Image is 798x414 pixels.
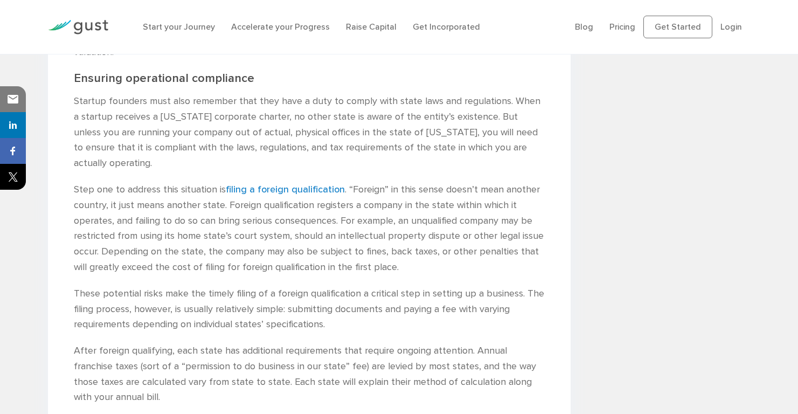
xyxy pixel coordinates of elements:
h2: Ensuring operational compliance [74,71,545,86]
a: Login [720,22,742,32]
a: filing a foreign qualification [226,184,345,195]
a: Blog [575,22,593,32]
a: Raise Capital [346,22,397,32]
p: These potential risks make the timely filing of a foreign qualification a critical step in settin... [74,286,545,333]
p: Step one to address this situation is . “Foreign” in this sense doesn’t mean another country, it ... [74,182,545,275]
a: Accelerate your Progress [231,22,330,32]
a: Get Started [643,16,712,38]
p: Startup founders must also remember that they have a duty to comply with state laws and regulatio... [74,94,545,171]
a: Pricing [609,22,635,32]
a: Get Incorporated [413,22,480,32]
a: Start your Journey [143,22,215,32]
p: After foreign qualifying, each state has additional requirements that require ongoing attention. ... [74,343,545,405]
img: Gust Logo [48,20,108,34]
